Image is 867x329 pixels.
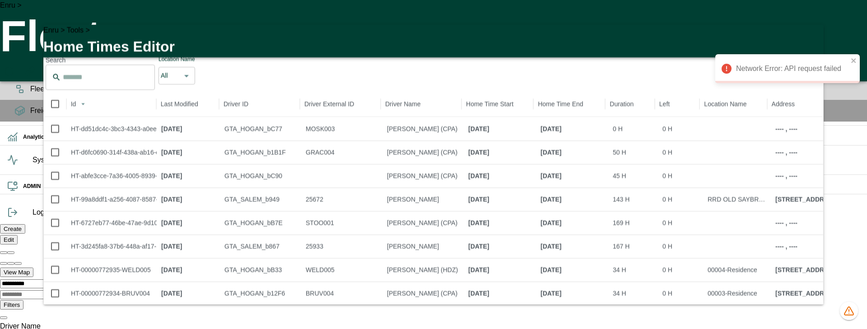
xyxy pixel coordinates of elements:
[468,164,531,187] b: [DATE]
[46,64,155,91] div: Search
[7,262,14,265] button: Zoom out
[775,258,857,281] b: [STREET_ADDRESS][PERSON_NAME]
[772,100,795,108] div: Address
[662,242,672,249] span: 0 H
[538,100,583,108] div: Home Time End
[662,266,672,273] span: 0 H
[468,258,531,281] b: [DATE]
[158,55,195,63] label: Location Name
[659,100,670,108] div: Left
[468,282,531,305] b: [DATE]
[613,148,626,155] span: 50 H
[541,235,604,258] b: [DATE]
[30,84,860,94] span: Fleet
[613,125,623,132] span: 0 H
[301,258,382,281] div: WELD005
[541,141,604,164] b: [DATE]
[161,141,215,164] b: [DATE]
[14,262,22,265] button: Zoom to fit
[77,98,89,110] button: Sort
[775,164,857,187] b: ---- , ----
[7,251,14,254] button: Collapse all
[613,242,629,249] span: 167 H
[161,211,215,234] b: [DATE]
[4,301,20,308] label: Filters
[161,188,215,211] b: [DATE]
[387,242,439,249] span: Cornelius Derrick
[220,281,301,305] div: GTA_HOGAN_b12F6
[22,61,38,81] button: Manual Assignment
[43,36,824,57] h1: Home Times Editor
[775,188,857,211] b: [STREET_ADDRESS]
[304,100,354,108] div: Driver External ID
[71,258,152,281] div: HT-00000772935-WELD005
[161,282,215,305] b: [DATE]
[220,211,301,234] div: GTA_HOGAN_bB7E
[541,211,604,234] b: [DATE]
[161,100,198,108] div: Last Modified
[775,211,857,234] b: ---- , ----
[662,289,672,296] span: 0 H
[387,195,439,202] span: Rickey Terry
[708,289,757,296] span: 00003-Residence
[708,266,757,273] span: 00004-Residence
[613,195,629,202] span: 143 H
[71,235,152,258] div: HT-3d245fa8-37b6-448a-af17-5fc384f1254e
[43,25,824,36] div: Enru > Tools >
[851,57,857,66] button: close
[71,100,76,108] div: Id
[610,100,634,108] div: Duration
[387,148,457,155] span: Charles Grant (CPA)
[387,172,457,179] span: Vincent Johnson (CPA)
[71,164,152,187] div: HT-abfe3cce-7a36-4005-8939-bda693383bbd
[4,269,30,276] label: View Map
[33,207,860,218] span: Logout
[33,155,860,165] span: System Health
[71,117,152,140] div: HT-dd51dc4c-3bc3-4343-a0ee-085f0b5d21ce
[220,187,301,211] div: GTA_SALEM_b949
[71,282,152,305] div: HT-00000772934-BRUV004
[161,117,215,140] b: [DATE]
[46,55,155,64] div: Search
[613,289,626,296] span: 34 H
[466,100,513,108] div: Home Time Start
[387,289,457,296] span: Vladimir Bruno (CPA)
[23,133,860,141] h6: Analytics
[468,188,531,211] b: [DATE]
[775,141,857,164] b: ---- , ----
[4,226,22,232] label: Create
[541,117,604,140] b: [DATE]
[71,211,152,234] div: HT-6727eb77-46be-47ae-9d10-7c706fb84999
[161,258,215,281] b: [DATE]
[715,54,860,83] div: Network Error: API request failed
[385,100,421,108] div: Driver Name
[775,282,857,305] b: [STREET_ADDRESS]
[224,100,248,108] div: Driver ID
[301,117,382,140] div: MOSK003
[301,234,382,258] div: 25933
[541,188,604,211] b: [DATE]
[662,148,672,155] span: 0 H
[613,266,626,273] span: 34 H
[468,235,531,258] b: [DATE]
[30,105,860,116] span: Freight
[662,172,672,179] span: 0 H
[840,302,858,320] button: 888 data issues
[468,211,531,234] b: [DATE]
[387,266,458,273] span: Daniel Welch (HDZ)
[42,61,58,81] button: HomeTime Editor
[23,182,860,191] h6: ADMIN
[220,117,301,140] div: GTA_HOGAN_bC77
[4,236,14,243] label: Edit
[662,195,672,202] span: 0 H
[613,219,629,226] span: 169 H
[541,282,604,305] b: [DATE]
[704,100,746,108] div: Location Name
[161,164,215,187] b: [DATE]
[71,188,152,211] div: HT-99a8ddf1-a256-4087-8587-2066b52e3e55
[301,187,382,211] div: 25672
[662,219,672,226] span: 0 H
[387,219,457,226] span: Oneil Stoddart (CPA)
[775,235,857,258] b: ---- , ----
[387,125,457,132] span: Kwame Moss (CPA)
